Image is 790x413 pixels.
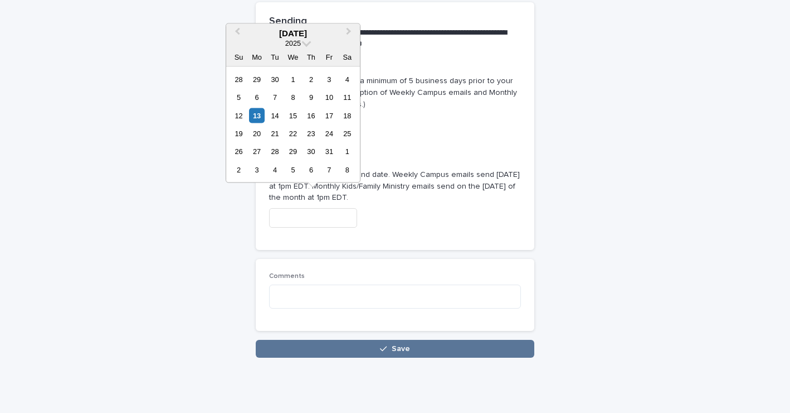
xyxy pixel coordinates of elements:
div: Choose Saturday, October 4th, 2025 [340,71,355,87]
div: Choose Monday, October 27th, 2025 [249,144,264,159]
div: Choose Sunday, October 26th, 2025 [231,144,246,159]
div: Choose Tuesday, September 30th, 2025 [267,71,282,87]
span: 2025 [285,39,301,47]
div: Choose Saturday, November 8th, 2025 [340,162,355,177]
div: Choose Sunday, October 19th, 2025 [231,126,246,141]
div: Choose Monday, October 6th, 2025 [249,90,264,105]
div: Choose Friday, October 24th, 2025 [321,126,337,141]
div: Choose Sunday, September 28th, 2025 [231,71,246,87]
div: Choose Saturday, October 11th, 2025 [340,90,355,105]
div: Choose Friday, November 7th, 2025 [321,162,337,177]
button: Next Month [341,25,359,42]
div: Tu [267,49,282,64]
div: Choose Thursday, November 6th, 2025 [304,162,319,177]
div: Choose Sunday, October 5th, 2025 [231,90,246,105]
div: Choose Friday, October 10th, 2025 [321,90,337,105]
div: Choose Friday, October 31st, 2025 [321,144,337,159]
div: [DATE] [226,28,360,38]
div: Choose Sunday, October 12th, 2025 [231,108,246,123]
div: Choose Monday, October 13th, 2025 [249,108,264,123]
div: Choose Wednesday, October 8th, 2025 [285,90,300,105]
div: month 2025-10 [230,70,356,179]
div: Choose Friday, October 17th, 2025 [321,108,337,123]
div: Choose Thursday, October 16th, 2025 [304,108,319,123]
div: Fr [321,49,337,64]
div: Choose Tuesday, October 7th, 2025 [267,90,282,105]
div: Choose Monday, October 20th, 2025 [249,126,264,141]
div: Choose Saturday, October 25th, 2025 [340,126,355,141]
span: Save [392,345,410,353]
div: Sa [340,49,355,64]
div: Su [231,49,246,64]
div: Choose Monday, September 29th, 2025 [249,71,264,87]
span: Comments [269,273,305,280]
div: Choose Wednesday, October 22nd, 2025 [285,126,300,141]
h2: Sending [269,16,307,28]
div: Choose Thursday, October 9th, 2025 [304,90,319,105]
div: Choose Wednesday, November 5th, 2025 [285,162,300,177]
div: Choose Thursday, October 30th, 2025 [304,144,319,159]
button: Previous Month [227,25,245,42]
div: Choose Thursday, October 2nd, 2025 [304,71,319,87]
div: Choose Friday, October 3rd, 2025 [321,71,337,87]
div: Choose Wednesday, October 1st, 2025 [285,71,300,87]
div: Choose Sunday, November 2nd, 2025 [231,162,246,177]
div: Choose Monday, November 3rd, 2025 [249,162,264,177]
div: Th [304,49,319,64]
div: Choose Saturday, November 1st, 2025 [340,144,355,159]
div: Choose Tuesday, November 4th, 2025 [267,162,282,177]
div: Choose Wednesday, October 15th, 2025 [285,108,300,123]
p: Your due date should be a minimum of 5 business days prior to your send date. (With the exception... [269,75,521,110]
p: This is your requested send date. Weekly Campus emails send [DATE] at 1pm EDT. Monthly Kids/Famil... [269,169,521,204]
div: Choose Thursday, October 23rd, 2025 [304,126,319,141]
button: Save [256,340,534,358]
div: We [285,49,300,64]
div: Choose Tuesday, October 28th, 2025 [267,144,282,159]
div: Choose Tuesday, October 14th, 2025 [267,108,282,123]
div: Choose Saturday, October 18th, 2025 [340,108,355,123]
div: Choose Wednesday, October 29th, 2025 [285,144,300,159]
div: Mo [249,49,264,64]
div: Choose Tuesday, October 21st, 2025 [267,126,282,141]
